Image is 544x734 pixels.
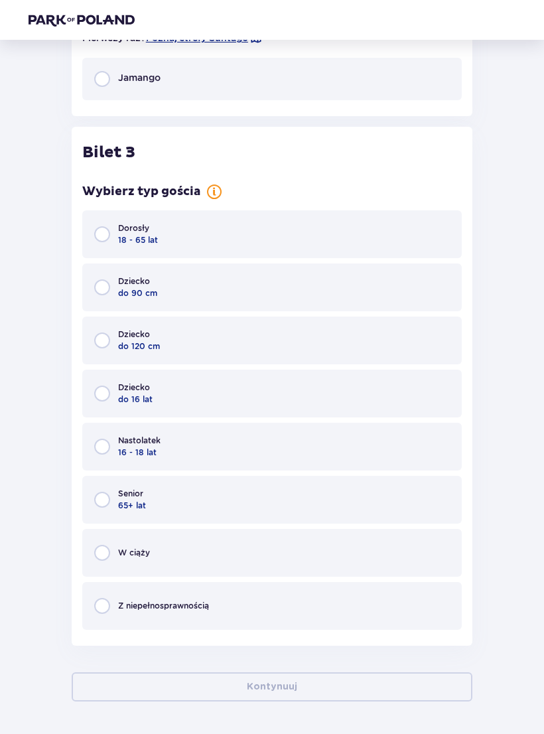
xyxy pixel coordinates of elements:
[118,447,157,459] p: 16 - 18 lat
[118,276,150,288] p: Dziecko
[247,681,297,694] p: Kontynuuj
[118,223,149,235] p: Dorosły
[118,72,161,85] p: Jamango
[82,184,201,200] p: Wybierz typ gościa
[118,601,209,613] p: Z niepełno­sprawnością
[118,394,153,406] p: do 16 lat
[118,382,150,394] p: Dziecko
[118,435,161,447] p: Nastolatek
[118,500,146,512] p: 65+ lat
[72,673,472,702] button: Kontynuuj
[118,548,150,559] p: W ciąży
[82,143,135,163] p: Bilet 3
[29,13,135,27] img: Park of Poland logo
[118,288,157,300] p: do 90 cm
[118,235,158,247] p: 18 - 65 lat
[118,341,160,353] p: do 120 cm
[118,329,150,341] p: Dziecko
[118,488,143,500] p: Senior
